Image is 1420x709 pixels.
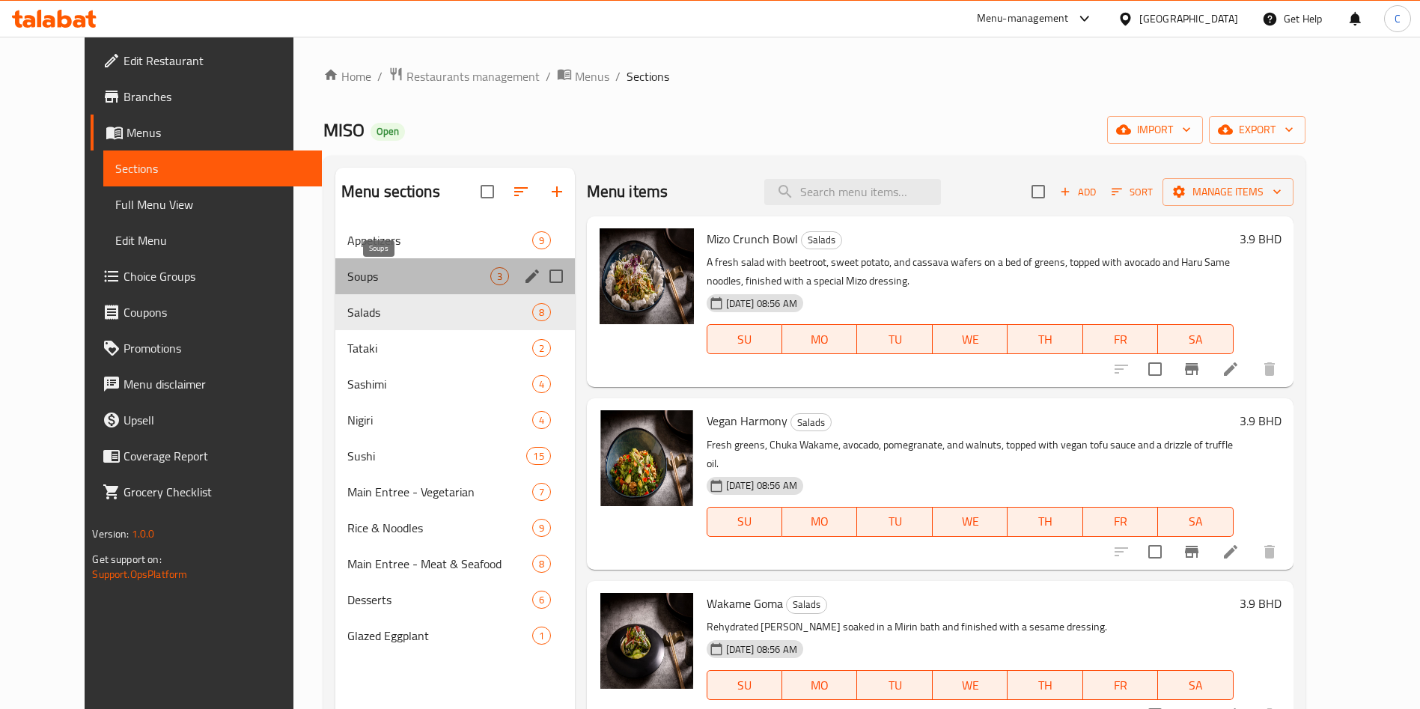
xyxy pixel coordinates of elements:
span: MO [788,329,851,350]
span: Rice & Noodles [347,519,532,537]
div: Salads8 [335,294,575,330]
span: Open [371,125,405,138]
div: Tataki2 [335,330,575,366]
button: TU [857,324,932,354]
div: Salads [347,303,532,321]
div: items [490,267,509,285]
span: Salads [787,596,826,613]
span: 6 [533,593,550,607]
span: Edit Restaurant [124,52,310,70]
span: Add [1058,183,1098,201]
span: 1.0.0 [132,524,155,544]
div: Salads [801,231,842,249]
span: FR [1089,329,1152,350]
span: Sashimi [347,375,532,393]
span: WE [939,511,1002,532]
div: Open [371,123,405,141]
nav: Menu sections [335,216,575,660]
a: Choice Groups [91,258,322,294]
span: 3 [491,270,508,284]
span: Menu disclaimer [124,375,310,393]
span: FR [1089,675,1152,696]
a: Promotions [91,330,322,366]
span: [DATE] 08:56 AM [720,478,803,493]
div: Main Entree - Vegetarian7 [335,474,575,510]
div: Appetizers [347,231,532,249]
div: Main Entree - Meat & Seafood8 [335,546,575,582]
a: Edit Menu [103,222,322,258]
span: Manage items [1174,183,1282,201]
span: SU [713,329,776,350]
span: Main Entree - Vegetarian [347,483,532,501]
div: items [532,339,551,357]
h6: 3.9 BHD [1240,410,1282,431]
div: Desserts6 [335,582,575,618]
span: Add item [1054,180,1102,204]
div: Soups3edit [335,258,575,294]
div: items [532,591,551,609]
span: SU [713,675,776,696]
div: items [532,375,551,393]
span: Version: [92,524,129,544]
span: TH [1014,511,1076,532]
button: WE [933,507,1008,537]
span: SA [1164,675,1227,696]
button: MO [782,670,857,700]
a: Edit menu item [1222,360,1240,378]
span: Restaurants management [406,67,540,85]
div: Main Entree - Meat & Seafood [347,555,532,573]
p: Rehydrated [PERSON_NAME] soaked in a Mirin bath and finished with a sesame dressing. [707,618,1234,636]
span: Full Menu View [115,195,310,213]
span: SA [1164,511,1227,532]
span: WE [939,329,1002,350]
span: WE [939,675,1002,696]
span: SA [1164,329,1227,350]
span: Nigiri [347,411,532,429]
button: SU [707,507,782,537]
button: delete [1252,351,1288,387]
span: Sort [1112,183,1153,201]
span: Select all sections [472,176,503,207]
span: 8 [533,305,550,320]
a: Coverage Report [91,438,322,474]
span: Select section [1023,176,1054,207]
li: / [377,67,383,85]
span: Get support on: [92,550,161,569]
span: Desserts [347,591,532,609]
button: MO [782,507,857,537]
span: Menus [575,67,609,85]
span: Sections [115,159,310,177]
div: Glazed Eggplant [347,627,532,645]
a: Branches [91,79,322,115]
span: 8 [533,557,550,571]
input: search [764,179,941,205]
h2: Menu sections [341,180,440,203]
a: Full Menu View [103,186,322,222]
span: TU [863,329,926,350]
img: Mizo Crunch Bowl [599,228,695,324]
button: SU [707,670,782,700]
div: Salads [786,596,827,614]
span: 4 [533,377,550,392]
div: items [526,447,550,465]
span: Tataki [347,339,532,357]
span: Salads [791,414,831,431]
button: SA [1158,507,1233,537]
div: Salads [790,413,832,431]
button: Branch-specific-item [1174,351,1210,387]
button: TU [857,670,932,700]
span: TU [863,511,926,532]
span: Sushi [347,447,527,465]
span: 7 [533,485,550,499]
span: 9 [533,234,550,248]
span: SU [713,511,776,532]
a: Edit menu item [1222,543,1240,561]
a: Grocery Checklist [91,474,322,510]
button: Add [1054,180,1102,204]
span: TH [1014,329,1076,350]
div: [GEOGRAPHIC_DATA] [1139,10,1238,27]
button: Branch-specific-item [1174,534,1210,570]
